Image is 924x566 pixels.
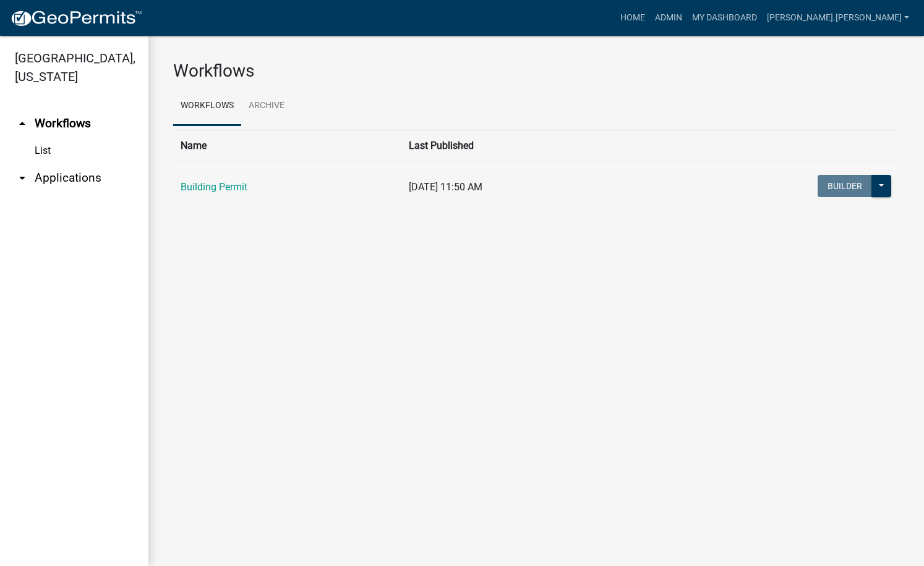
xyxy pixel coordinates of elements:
a: Admin [650,6,687,30]
span: [DATE] 11:50 AM [409,181,482,193]
th: Name [173,130,401,161]
th: Last Published [401,130,649,161]
a: Building Permit [181,181,247,193]
a: Archive [241,87,292,126]
i: arrow_drop_down [15,171,30,185]
a: Home [615,6,650,30]
i: arrow_drop_up [15,116,30,131]
button: Builder [818,175,872,197]
a: My Dashboard [687,6,762,30]
a: [PERSON_NAME].[PERSON_NAME] [762,6,914,30]
a: Workflows [173,87,241,126]
h3: Workflows [173,61,899,82]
